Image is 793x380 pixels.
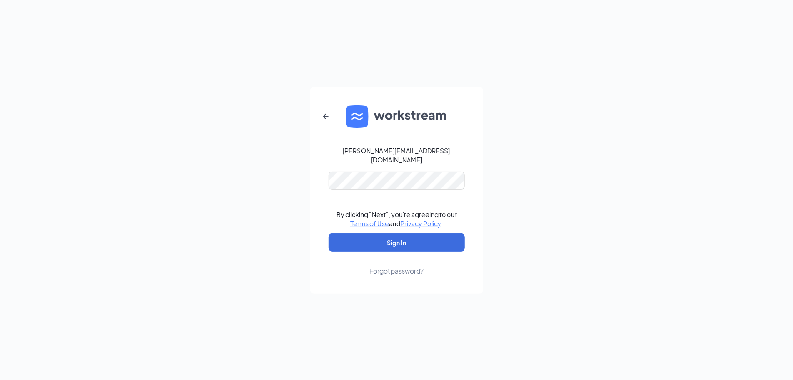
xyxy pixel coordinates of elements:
[329,146,465,164] div: [PERSON_NAME][EMAIL_ADDRESS][DOMAIN_NAME]
[320,111,331,122] svg: ArrowLeftNew
[346,105,448,128] img: WS logo and Workstream text
[329,233,465,252] button: Sign In
[400,219,441,228] a: Privacy Policy
[350,219,389,228] a: Terms of Use
[315,106,337,127] button: ArrowLeftNew
[336,210,457,228] div: By clicking "Next", you're agreeing to our and .
[369,266,424,275] div: Forgot password?
[369,252,424,275] a: Forgot password?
